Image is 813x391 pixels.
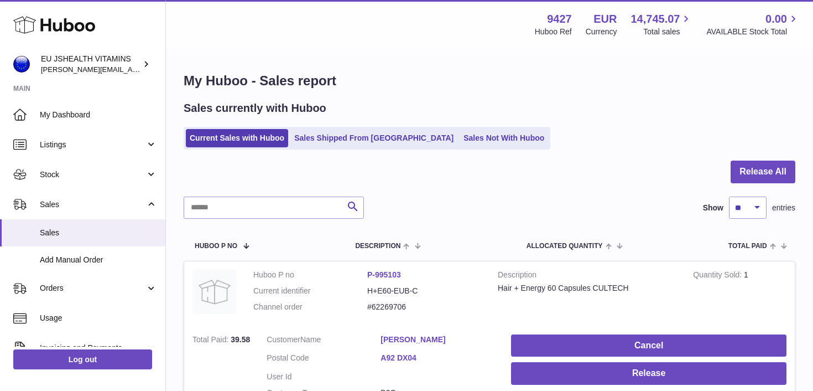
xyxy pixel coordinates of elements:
span: Huboo P no [195,243,237,250]
span: [PERSON_NAME][EMAIL_ADDRESS][DOMAIN_NAME] [41,65,222,74]
span: Sales [40,228,157,238]
button: Release All [731,161,795,183]
a: 14,745.07 Total sales [630,12,692,37]
dt: Name [267,335,381,348]
span: entries [772,203,795,213]
dd: H+E60-EUB-C [367,286,481,296]
div: EU JSHEALTH VITAMINS [41,54,140,75]
a: P-995103 [367,270,401,279]
span: Customer [267,335,300,344]
strong: Total Paid [192,335,231,347]
a: A92 DX04 [381,353,494,363]
span: Listings [40,140,145,150]
span: My Dashboard [40,110,157,120]
td: 1 [685,261,795,326]
span: 14,745.07 [630,12,680,27]
span: Usage [40,313,157,323]
span: Orders [40,283,145,294]
a: [PERSON_NAME] [381,335,494,345]
dt: User Id [267,372,381,382]
a: Current Sales with Huboo [186,129,288,147]
div: Hair + Energy 60 Capsules CULTECH [498,283,676,294]
strong: 9427 [547,12,572,27]
span: Description [355,243,400,250]
span: ALLOCATED Quantity [527,243,603,250]
h1: My Huboo - Sales report [184,72,795,90]
dt: Huboo P no [253,270,367,280]
dd: #62269706 [367,302,481,312]
dt: Channel order [253,302,367,312]
img: no-photo.jpg [192,270,237,314]
span: Sales [40,199,145,210]
span: AVAILABLE Stock Total [706,27,800,37]
span: 39.58 [231,335,250,344]
span: Invoicing and Payments [40,343,145,353]
div: Huboo Ref [535,27,572,37]
strong: Quantity Sold [693,270,744,282]
button: Cancel [511,335,786,357]
h2: Sales currently with Huboo [184,101,326,116]
strong: Description [498,270,676,283]
span: Add Manual Order [40,255,157,265]
dt: Current identifier [253,286,367,296]
button: Release [511,362,786,385]
strong: EUR [593,12,617,27]
span: Total paid [728,243,767,250]
a: Sales Shipped From [GEOGRAPHIC_DATA] [290,129,457,147]
a: Sales Not With Huboo [460,129,548,147]
dt: Postal Code [267,353,381,366]
span: Total sales [643,27,692,37]
a: Log out [13,349,152,369]
span: 0.00 [765,12,787,27]
a: 0.00 AVAILABLE Stock Total [706,12,800,37]
div: Currency [586,27,617,37]
img: laura@jessicasepel.com [13,56,30,73]
span: Stock [40,169,145,180]
label: Show [703,203,723,213]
